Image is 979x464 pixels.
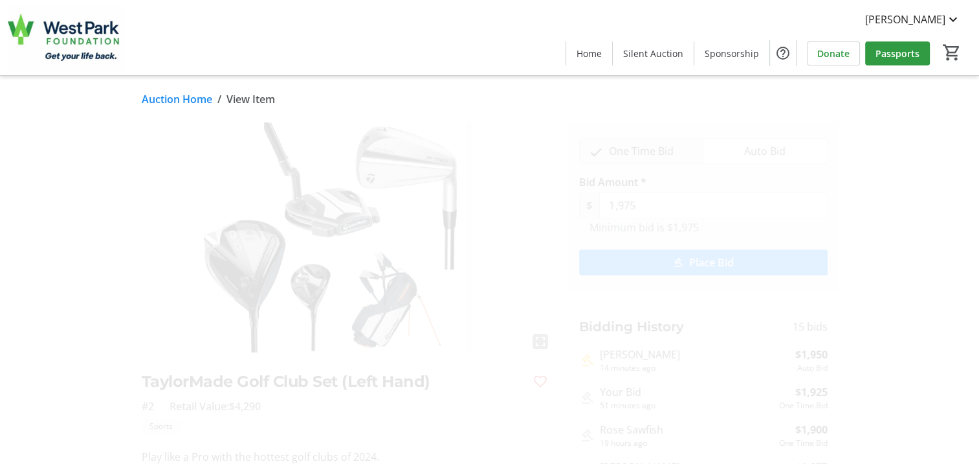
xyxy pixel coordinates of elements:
[600,347,790,362] div: [PERSON_NAME]
[142,122,553,354] img: Image
[579,317,684,336] h3: Bidding History
[689,255,734,270] span: Place Bid
[940,41,963,64] button: Cart
[807,41,860,65] a: Donate
[142,370,522,393] h2: TaylorMade Golf Club Set (Left Hand)
[579,192,600,218] span: $
[817,47,850,60] span: Donate
[8,5,123,70] img: West Park Healthcare Centre Foundation's Logo
[875,47,919,60] span: Passports
[770,40,796,66] button: Help
[579,390,595,406] mat-icon: Outbid
[795,347,828,362] strong: $1,950
[579,353,595,368] mat-icon: Highest bid
[601,139,681,163] span: One Time Bid
[600,437,774,449] div: 19 hours ago
[579,249,828,275] button: Place Bid
[600,362,790,374] div: 14 minutes ago
[142,419,181,434] tr-label-badge: Sports
[589,221,699,234] tr-hint: Minimum bid is $1,975
[577,47,602,60] span: Home
[170,399,261,414] span: Retail Value: $4,290
[579,174,646,190] label: Bid Amount *
[779,400,828,412] div: One Time Bid
[705,47,759,60] span: Sponsorship
[795,384,828,400] strong: $1,925
[600,384,774,400] div: Your Bid
[613,41,694,65] a: Silent Auction
[795,422,828,437] strong: $1,900
[142,399,154,414] span: #2
[600,422,774,437] div: Rose Sawfish
[527,369,553,395] button: Favourite
[600,400,774,412] div: 51 minutes ago
[566,41,612,65] a: Home
[865,41,930,65] a: Passports
[795,362,828,374] div: Auto Bid
[217,91,221,107] span: /
[865,12,945,27] span: [PERSON_NAME]
[855,9,971,30] button: [PERSON_NAME]
[226,91,275,107] span: View Item
[793,319,828,334] span: 15 bids
[579,428,595,443] mat-icon: Outbid
[142,91,212,107] a: Auction Home
[779,437,828,449] div: One Time Bid
[533,334,548,349] mat-icon: fullscreen
[623,47,683,60] span: Silent Auction
[736,139,793,163] span: Auto Bid
[694,41,769,65] a: Sponsorship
